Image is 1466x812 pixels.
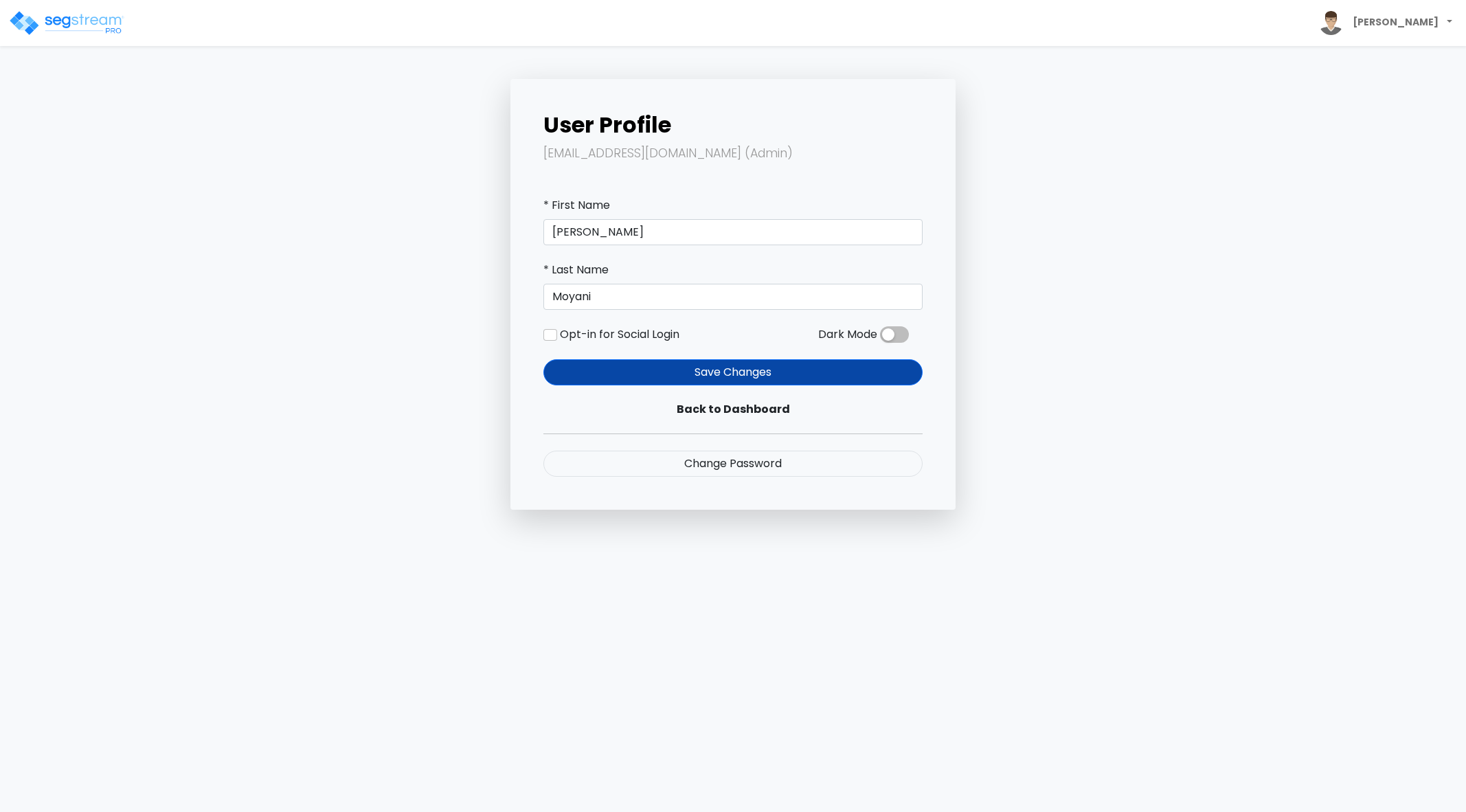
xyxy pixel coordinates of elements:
[543,112,923,138] h2: User Profile
[543,359,923,385] button: Save Changes
[1353,15,1439,29] b: [PERSON_NAME]
[880,326,909,343] label: Toggle Dark Mode
[543,396,923,422] a: Back to Dashboard
[560,326,679,343] label: Opt-in for Social Login
[543,451,923,477] a: Change Password
[1313,5,1458,41] span: [PERSON_NAME]
[543,144,923,164] p: [EMAIL_ADDRESS][DOMAIN_NAME] (Admin)
[543,197,610,214] label: * First Name
[543,262,609,278] label: * Last Name
[8,10,125,37] img: logo_pro_r.png
[818,326,877,343] label: Dark Mode
[1319,11,1343,35] img: avatar.png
